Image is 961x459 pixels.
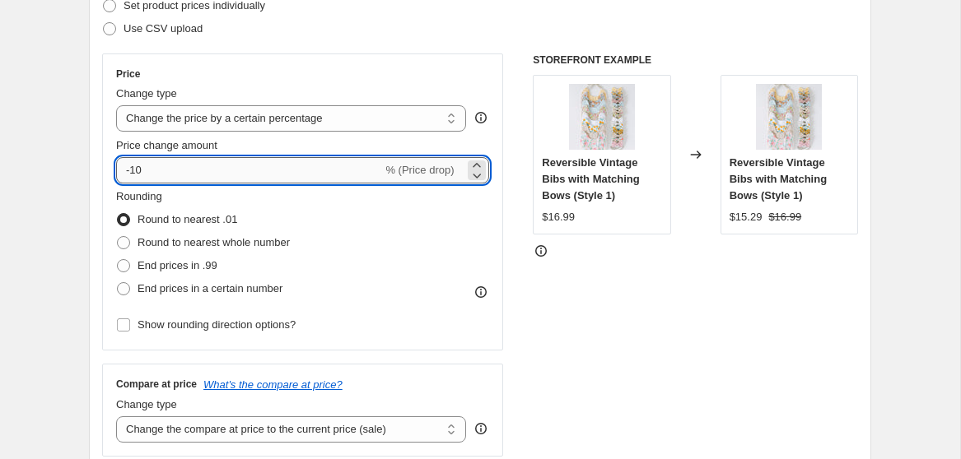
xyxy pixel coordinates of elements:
span: % (Price drop) [385,164,454,176]
span: Change type [116,398,177,410]
h3: Compare at price [116,378,197,391]
span: End prices in .99 [138,259,217,271]
span: Change type [116,87,177,100]
span: Reversible Vintage Bibs with Matching Bows (Style 1) [730,156,827,202]
span: Round to nearest .01 [138,213,237,225]
img: il_fullxfull.4839157225_d90n_80x.jpg [569,84,635,150]
span: End prices in a certain number [138,282,282,294]
strike: $16.99 [768,209,801,225]
span: Show rounding direction options? [138,318,296,331]
div: $15.29 [730,209,763,225]
div: help [473,420,489,437]
h6: STOREFRONT EXAMPLE [533,53,858,67]
div: $16.99 [542,209,575,225]
span: Use CSV upload [124,22,203,35]
span: Round to nearest whole number [138,236,290,248]
span: Reversible Vintage Bibs with Matching Bows (Style 1) [542,156,639,202]
span: Price change amount [116,139,217,151]
span: Rounding [116,190,162,202]
h3: Price [116,67,140,81]
input: -15 [116,157,382,183]
div: help [473,109,489,126]
button: What's the compare at price? [203,378,343,391]
img: il_fullxfull.4839157225_d90n_80x.jpg [756,84,822,150]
